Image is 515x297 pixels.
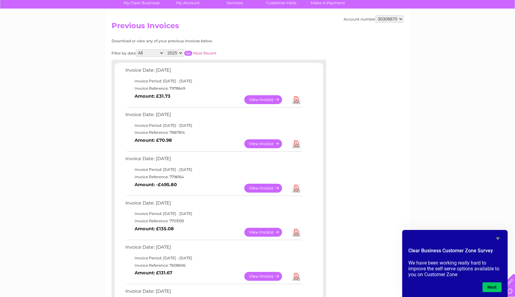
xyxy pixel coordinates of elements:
[135,137,172,143] b: Amount: £70.98
[344,15,403,23] div: Account number
[124,243,303,254] td: Invoice Date: [DATE]
[292,228,300,237] a: Download
[112,21,403,33] h2: Previous Invoices
[124,210,303,217] td: Invoice Period: [DATE] - [DATE]
[422,26,436,31] a: Energy
[408,247,502,258] h2: Clear Business Customer Zone Survey
[124,85,303,92] td: Invoice Reference: 7978649
[193,51,216,55] a: Most Recent
[124,155,303,166] td: Invoice Date: [DATE]
[244,228,289,237] a: View
[244,272,289,281] a: View
[399,3,442,11] a: 0333 014 3131
[474,26,489,31] a: Contact
[124,254,303,262] td: Invoice Period: [DATE] - [DATE]
[244,139,289,148] a: View
[112,39,273,43] div: Download or view any of your previous invoices below.
[112,49,273,57] div: Filter by date
[124,129,303,136] td: Invoice Reference: 7887814
[135,93,170,99] b: Amount: £31.73
[407,26,419,31] a: Water
[494,235,502,242] button: Hide survey
[292,184,300,193] a: Download
[135,270,172,276] b: Amount: £131.67
[244,184,289,193] a: View
[292,272,300,281] a: Download
[124,173,303,181] td: Invoice Reference: 7796164
[244,95,289,104] a: View
[124,199,303,210] td: Invoice Date: [DATE]
[462,26,471,31] a: Blog
[292,139,300,148] a: Download
[440,26,458,31] a: Telecoms
[124,111,303,122] td: Invoice Date: [DATE]
[124,217,303,225] td: Invoice Reference: 7703193
[408,235,502,292] div: Clear Business Customer Zone Survey
[113,3,403,30] div: Clear Business is a trading name of Verastar Limited (registered in [GEOGRAPHIC_DATA] No. 3667643...
[408,260,502,277] p: We have been working really hard to improve the self-serve options available to you on Customer Zone
[124,122,303,129] td: Invoice Period: [DATE] - [DATE]
[495,26,509,31] a: Log out
[135,182,177,187] b: Amount: -£495.80
[292,95,300,104] a: Download
[124,262,303,269] td: Invoice Reference: 7608606
[18,16,49,35] img: logo.png
[483,282,502,292] button: Next question
[124,166,303,173] td: Invoice Period: [DATE] - [DATE]
[124,66,303,77] td: Invoice Date: [DATE]
[124,77,303,85] td: Invoice Period: [DATE] - [DATE]
[135,226,174,231] b: Amount: £135.08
